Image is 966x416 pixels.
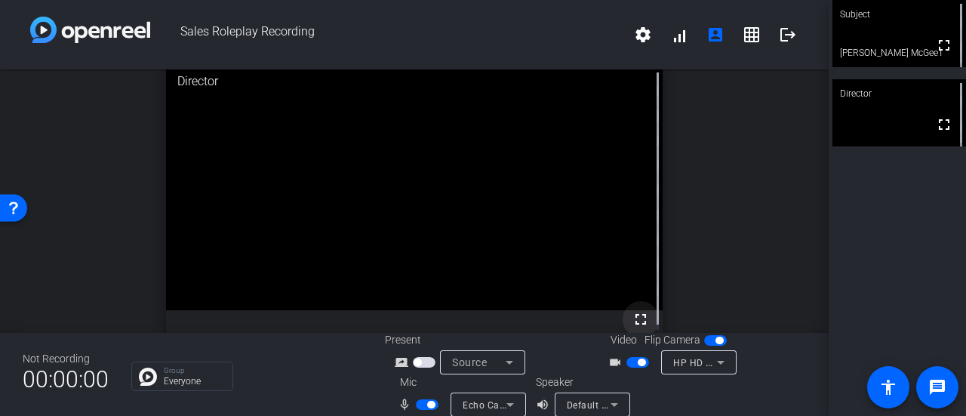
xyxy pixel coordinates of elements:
[706,26,724,44] mat-icon: account_box
[743,26,761,44] mat-icon: grid_on
[634,26,652,44] mat-icon: settings
[23,361,109,398] span: 00:00:00
[398,396,416,414] mat-icon: mic_none
[632,310,650,328] mat-icon: fullscreen
[23,351,109,367] div: Not Recording
[608,353,626,371] mat-icon: videocam_outline
[164,377,225,386] p: Everyone
[463,399,738,411] span: Echo Cancelling Speakerphone (Plantronics P610) (047f:c02f)
[779,26,797,44] mat-icon: logout
[164,367,225,374] p: Group
[395,353,413,371] mat-icon: screen_share_outline
[935,116,953,134] mat-icon: fullscreen
[385,374,536,390] div: Mic
[645,332,700,348] span: Flip Camera
[452,356,487,368] span: Source
[536,396,554,414] mat-icon: volume_up
[928,378,946,396] mat-icon: message
[832,79,966,108] div: Director
[661,17,697,53] button: signal_cellular_alt
[673,356,798,368] span: HP HD Camera (0408:5347)
[166,61,663,102] div: Director
[879,378,897,396] mat-icon: accessibility
[150,17,625,53] span: Sales Roleplay Recording
[935,36,953,54] mat-icon: fullscreen
[385,332,536,348] div: Present
[139,368,157,386] img: Chat Icon
[611,332,637,348] span: Video
[536,374,626,390] div: Speaker
[567,399,882,411] span: Default - Echo Cancelling Speakerphone (Plantronics P610) (047f:c02f)
[30,17,150,43] img: white-gradient.svg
